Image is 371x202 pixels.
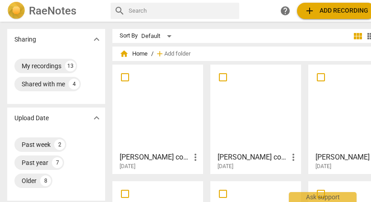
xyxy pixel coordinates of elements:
[22,158,48,167] div: Past year
[304,5,315,16] span: add
[14,113,49,123] p: Upload Date
[114,5,125,16] span: search
[351,29,365,43] button: Tile view
[40,175,51,186] div: 8
[289,192,357,202] div: Ask support
[22,61,61,70] div: My recordings
[7,2,103,20] a: LogoRaeNotes
[151,51,153,57] span: /
[120,49,148,58] span: Home
[277,3,293,19] a: Help
[22,176,37,185] div: Older
[22,80,65,89] div: Shared with me
[218,152,288,163] h3: Jen Woodring coaching HB
[90,33,103,46] button: Show more
[54,139,65,150] div: 2
[164,51,190,57] span: Add folder
[280,5,291,16] span: help
[120,49,129,58] span: home
[52,157,63,168] div: 7
[141,29,175,43] div: Default
[352,31,363,42] span: view_module
[91,34,102,45] span: expand_more
[304,5,368,16] span: Add recording
[69,79,79,89] div: 4
[14,35,36,44] p: Sharing
[91,113,102,123] span: expand_more
[155,49,164,58] span: add
[120,152,190,163] h3: Charlie coaching use this one? copy
[120,163,135,170] span: [DATE]
[218,163,233,170] span: [DATE]
[288,152,299,163] span: more_vert
[120,33,138,39] div: Sort By
[213,68,298,170] a: [PERSON_NAME] coaching HB[DATE]
[190,152,201,163] span: more_vert
[29,5,76,17] h2: RaeNotes
[116,68,200,170] a: [PERSON_NAME] coaching use this one? copy[DATE]
[7,2,25,20] img: Logo
[129,4,236,18] input: Search
[65,61,76,71] div: 13
[90,111,103,125] button: Show more
[22,140,51,149] div: Past week
[315,163,331,170] span: [DATE]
